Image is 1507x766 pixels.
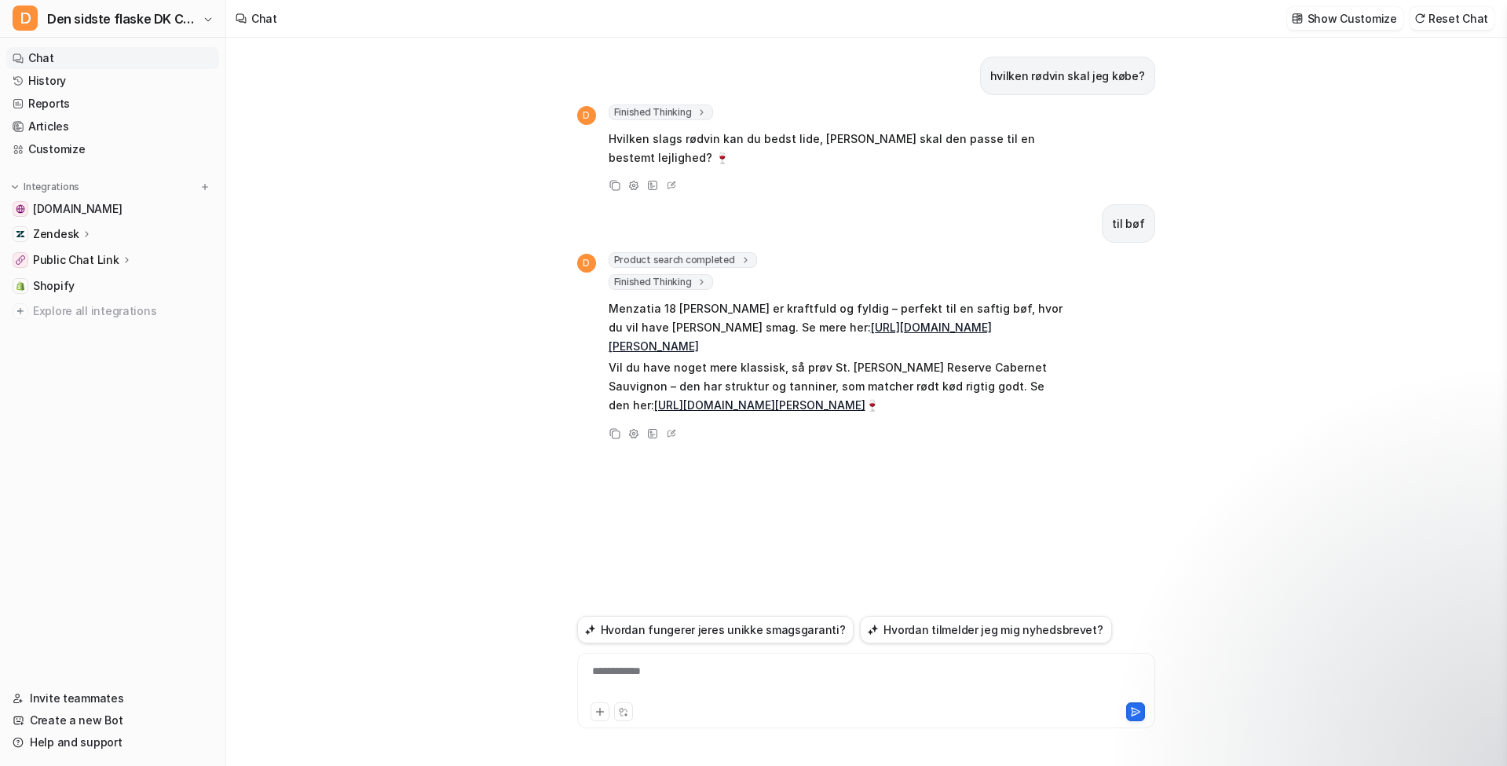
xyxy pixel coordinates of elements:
[33,278,75,294] span: Shopify
[6,275,219,297] a: ShopifyShopify
[251,10,277,27] div: Chat
[6,138,219,160] a: Customize
[609,321,992,353] a: [URL][DOMAIN_NAME][PERSON_NAME]
[16,281,25,291] img: Shopify
[6,47,219,69] a: Chat
[6,179,84,195] button: Integrations
[16,204,25,214] img: densidsteflaske.dk
[13,303,28,319] img: explore all integrations
[609,130,1068,167] p: Hvilken slags rødvin kan du bedst lide, [PERSON_NAME] skal den passe til en bestemt lejlighed? 🍷
[1112,214,1144,233] p: til bøf
[609,299,1068,356] p: Menzatia 18 [PERSON_NAME] er kraftfuld og fyldig – perfekt til en saftig bøf, hvor du vil have [P...
[24,181,79,193] p: Integrations
[577,254,596,273] span: D
[47,8,199,30] span: Den sidste flaske DK Chatbot
[6,709,219,731] a: Create a new Bot
[609,358,1068,415] p: Vil du have noget mere klassisk, så prøv St. [PERSON_NAME] Reserve Cabernet Sauvignon – den har s...
[577,616,854,643] button: Hvordan fungerer jeres unikke smagsgaranti?
[990,67,1145,86] p: hvilken rødvin skal jeg købe?
[609,104,714,120] span: Finished Thinking
[6,300,219,322] a: Explore all integrations
[860,616,1111,643] button: Hvordan tilmelder jeg mig nyhedsbrevet?
[33,201,122,217] span: [DOMAIN_NAME]
[1308,10,1397,27] p: Show Customize
[199,181,210,192] img: menu_add.svg
[33,226,79,242] p: Zendesk
[1414,13,1425,24] img: reset
[6,115,219,137] a: Articles
[654,398,865,412] a: [URL][DOMAIN_NAME][PERSON_NAME]
[6,70,219,92] a: History
[609,252,757,268] span: Product search completed
[609,274,714,290] span: Finished Thinking
[1410,7,1494,30] button: Reset Chat
[6,93,219,115] a: Reports
[6,731,219,753] a: Help and support
[16,255,25,265] img: Public Chat Link
[1292,13,1303,24] img: customize
[9,181,20,192] img: expand menu
[13,5,38,31] span: D
[6,687,219,709] a: Invite teammates
[6,198,219,220] a: densidsteflaske.dk[DOMAIN_NAME]
[16,229,25,239] img: Zendesk
[1287,7,1403,30] button: Show Customize
[33,299,213,324] span: Explore all integrations
[577,106,596,125] span: D
[33,252,119,268] p: Public Chat Link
